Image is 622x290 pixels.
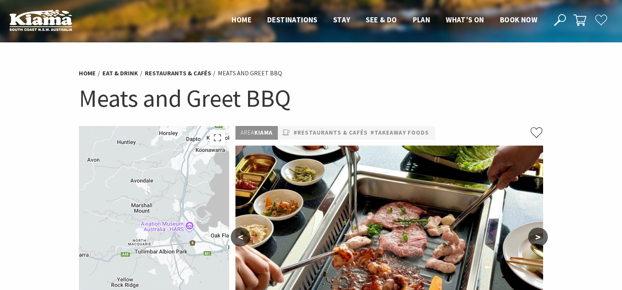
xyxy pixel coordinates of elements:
[366,15,397,24] span: See & Do
[9,9,72,31] img: Kiama Logo
[294,128,368,138] a: #Restaurants & Cafés
[235,126,278,140] p: Kiama
[333,15,350,24] span: Stay
[145,69,211,77] a: Restaurants & Cafés
[218,68,282,78] li: Meats and Greet BBQ
[210,130,225,146] button: Toggle fullscreen view
[231,228,250,246] button: <
[446,15,484,24] span: What’s On
[528,228,548,246] button: >
[500,15,537,24] span: Book now
[232,15,252,24] span: Home
[241,129,254,136] span: Area
[79,82,544,114] h1: Meats and Greet BBQ
[267,15,317,24] span: Destinations
[79,69,96,77] a: Home
[102,69,138,77] a: Eat & Drink
[370,128,429,138] a: #Takeaway Foods
[413,15,430,24] span: Plan
[224,14,545,27] nav: Main Menu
